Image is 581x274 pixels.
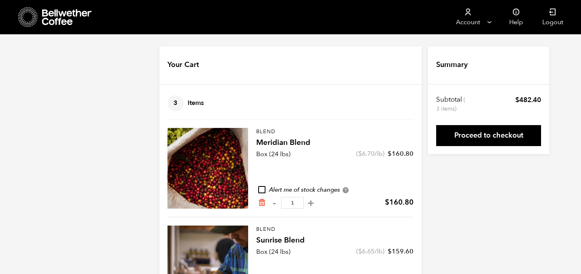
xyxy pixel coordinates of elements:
[436,125,541,146] a: Proceed to checkout
[515,95,519,105] span: $
[436,95,466,113] th: Subtotal
[388,149,392,158] span: $
[167,60,199,70] h4: Your Cart
[281,197,304,209] input: Qty
[256,186,414,195] div: Alert me of stock changes
[358,247,362,256] span: $
[436,60,468,70] h4: Summary
[306,199,316,207] button: +
[356,149,385,158] span: ( /lb)
[385,197,389,207] span: $
[258,199,266,207] a: Remove from cart
[167,95,184,111] span: 3
[256,128,414,136] p: Blend
[256,235,414,246] h4: Sunrise Blend
[385,197,414,207] bdi: 160.80
[256,247,290,257] p: Box (24 lbs)
[167,95,204,111] h4: Items
[358,149,374,158] bdi: 6.70
[256,226,414,234] p: Blend
[388,247,392,256] span: $
[269,199,279,207] button: -
[358,149,362,158] span: $
[358,247,374,256] bdi: 6.65
[388,247,414,256] bdi: 159.60
[256,149,290,159] p: Box (24 lbs)
[515,95,541,105] bdi: 482.40
[356,247,385,256] span: ( /lb)
[388,149,414,158] bdi: 160.80
[256,137,414,149] h4: Meridian Blend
